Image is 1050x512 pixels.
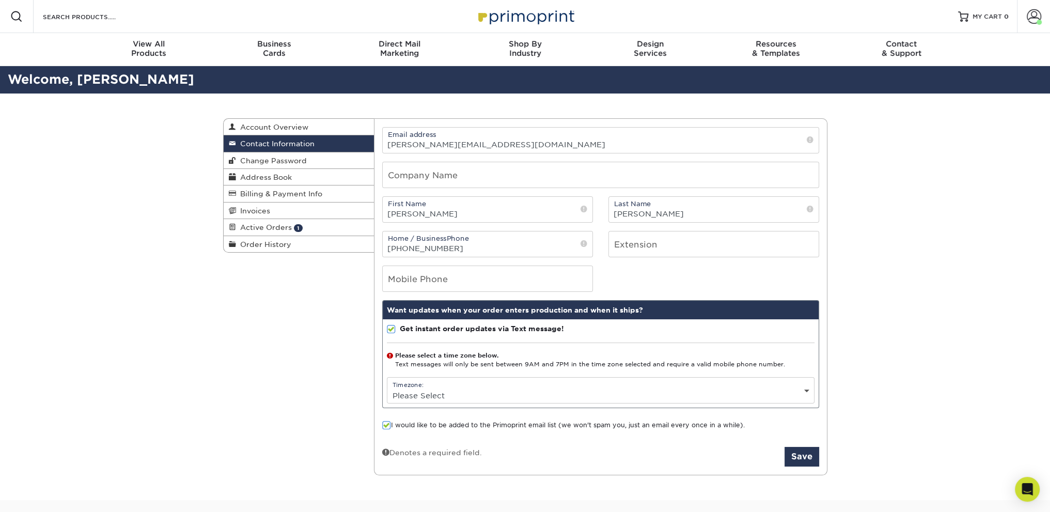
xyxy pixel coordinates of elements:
[382,421,745,430] label: I would like to be added to the Primoprint email list (we won't spam you, just an email every onc...
[294,224,303,232] span: 1
[236,240,291,249] span: Order History
[224,119,374,135] a: Account Overview
[236,223,292,231] span: Active Orders
[395,352,498,359] strong: Please select a time zone below.
[337,33,462,66] a: Direct MailMarketing
[588,33,713,66] a: DesignServices
[236,123,308,131] span: Account Overview
[588,39,713,49] span: Design
[839,39,964,58] div: & Support
[236,157,307,165] span: Change Password
[236,173,292,181] span: Address Book
[224,219,374,236] a: Active Orders 1
[474,5,577,27] img: Primoprint
[337,39,462,58] div: Marketing
[224,135,374,152] a: Contact Information
[236,190,322,198] span: Billing & Payment Info
[400,324,564,333] strong: Get instant order updates via Text message!
[1015,477,1040,502] div: Open Intercom Messenger
[839,33,964,66] a: Contact& Support
[383,301,819,319] div: Want updates when your order enters production and when it ships?
[86,39,212,49] span: View All
[462,39,588,49] span: Shop By
[86,33,212,66] a: View AllProducts
[462,33,588,66] a: Shop ByIndustry
[785,447,819,467] button: Save
[1004,13,1009,20] span: 0
[211,39,337,58] div: Cards
[211,39,337,49] span: Business
[387,351,814,369] div: Text messages will only be sent between 9AM and 7PM in the time zone selected and require a valid...
[713,33,839,66] a: Resources& Templates
[462,39,588,58] div: Industry
[42,10,143,23] input: SEARCH PRODUCTS.....
[224,203,374,219] a: Invoices
[713,39,839,49] span: Resources
[236,207,270,215] span: Invoices
[86,39,212,58] div: Products
[382,447,482,458] div: Denotes a required field.
[713,39,839,58] div: & Templates
[224,236,374,252] a: Order History
[224,185,374,202] a: Billing & Payment Info
[839,39,964,49] span: Contact
[337,39,462,49] span: Direct Mail
[236,139,315,148] span: Contact Information
[973,12,1002,21] span: MY CART
[588,39,713,58] div: Services
[224,152,374,169] a: Change Password
[211,33,337,66] a: BusinessCards
[224,169,374,185] a: Address Book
